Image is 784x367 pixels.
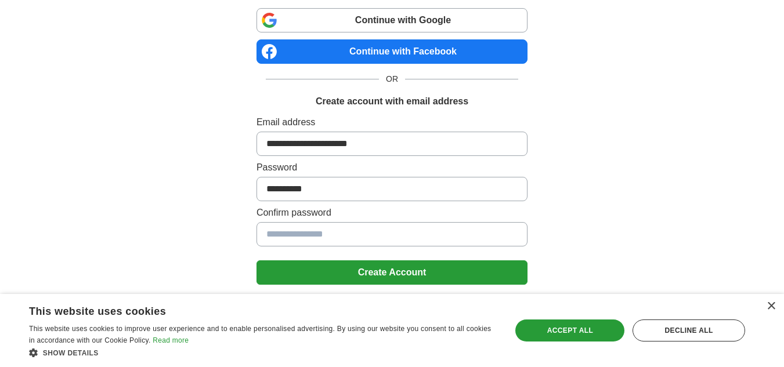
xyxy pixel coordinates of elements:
div: Decline all [633,319,745,341]
span: This website uses cookies to improve user experience and to enable personalised advertising. By u... [29,325,491,344]
a: Read more, opens a new window [153,336,189,344]
a: Continue with Google [256,8,528,32]
div: Show details [29,347,497,358]
label: Password [256,161,528,175]
div: Accept all [515,319,624,341]
label: Confirm password [256,206,528,220]
span: Show details [43,349,99,357]
a: Continue with Facebook [256,39,528,64]
div: Close [767,302,775,311]
h1: Create account with email address [316,95,468,108]
button: Create Account [256,260,528,285]
span: OR [379,73,405,85]
div: This website uses cookies [29,301,468,318]
label: Email address [256,115,528,129]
